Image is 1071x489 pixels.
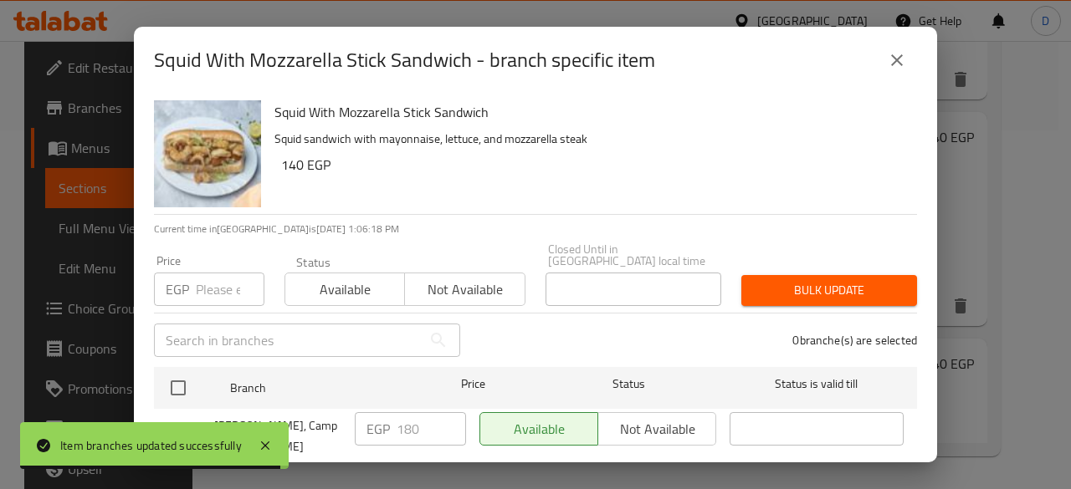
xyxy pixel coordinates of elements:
[404,273,525,306] button: Not available
[792,332,917,349] p: 0 branche(s) are selected
[230,378,404,399] span: Branch
[154,323,422,357] input: Search in branches
[741,275,917,306] button: Bulk update
[154,47,655,74] h2: Squid With Mozzarella Stick Sandwich - branch specific item
[196,273,264,306] input: Please enter price
[154,100,261,207] img: Squid With Mozzarella Stick Sandwich
[166,279,189,299] p: EGP
[397,412,466,446] input: Please enter price
[284,273,405,306] button: Available
[274,129,904,150] p: Squid sandwich with mayonnaise, lettuce, and mozzarella steak
[418,374,529,395] span: Price
[755,280,904,301] span: Bulk update
[730,374,904,395] span: Status is valid till
[274,100,904,124] h6: Squid With Mozzarella Stick Sandwich
[281,153,904,176] h6: 140 EGP
[292,278,398,302] span: Available
[154,222,917,237] p: Current time in [GEOGRAPHIC_DATA] is [DATE] 1:06:18 PM
[542,374,716,395] span: Status
[60,436,242,455] div: Item branches updated successfully
[214,415,341,457] span: [PERSON_NAME], Camp [PERSON_NAME]
[412,278,518,302] span: Not available
[366,419,390,439] p: EGP
[877,40,917,80] button: close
